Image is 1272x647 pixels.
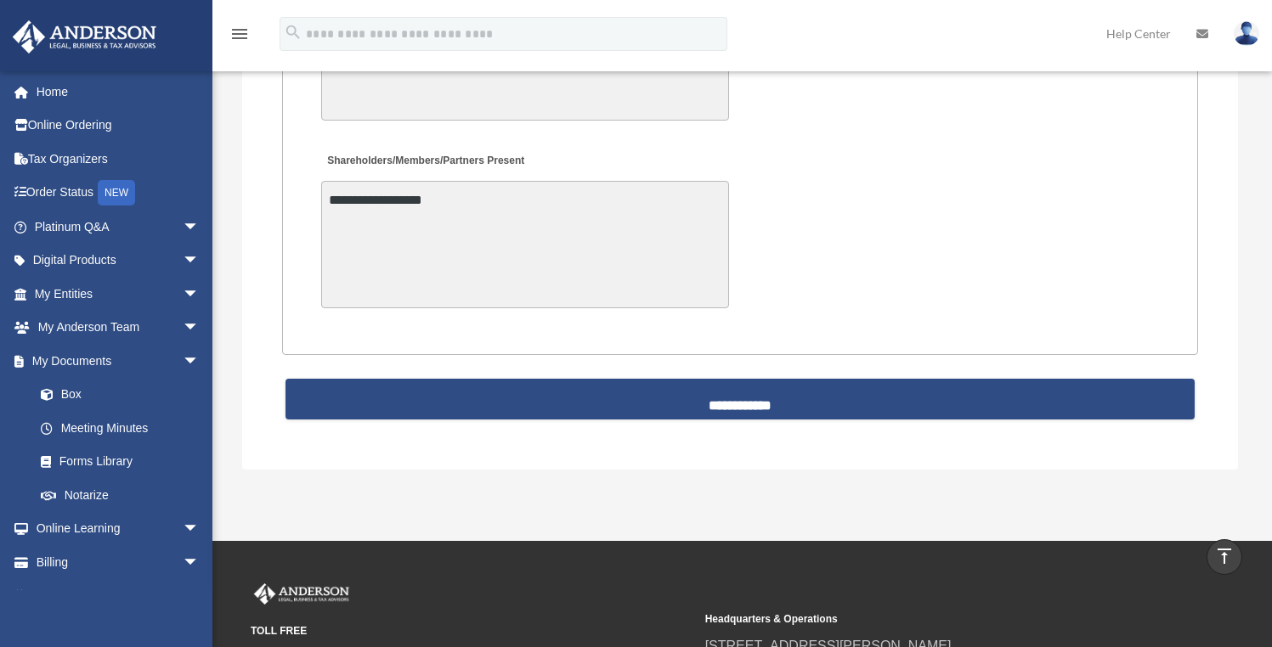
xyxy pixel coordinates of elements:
a: Online Ordering [12,109,225,143]
a: My Anderson Teamarrow_drop_down [12,311,225,345]
small: TOLL FREE [251,622,693,640]
a: Billingarrow_drop_down [12,545,225,579]
a: Forms Library [24,445,225,479]
span: arrow_drop_down [183,311,217,346]
span: arrow_drop_down [183,277,217,312]
a: Home [12,75,225,109]
a: My Documentsarrow_drop_down [12,344,225,378]
span: arrow_drop_down [183,344,217,379]
img: Anderson Advisors Platinum Portal [8,20,161,53]
label: Shareholders/Members/Partners Present [321,149,529,172]
a: Tax Organizers [12,142,225,176]
span: arrow_drop_down [183,210,217,245]
a: menu [229,30,250,44]
img: User Pic [1234,21,1259,46]
small: Headquarters & Operations [705,610,1148,628]
img: Anderson Advisors Platinum Portal [251,583,353,605]
i: vertical_align_top [1214,546,1235,566]
a: Events Calendar [12,579,225,613]
div: NEW [98,180,135,205]
a: My Entitiesarrow_drop_down [12,277,225,311]
i: menu [229,24,250,44]
a: vertical_align_top [1207,539,1242,575]
a: Box [24,378,225,412]
a: Meeting Minutes [24,411,217,445]
a: Digital Productsarrow_drop_down [12,244,225,278]
i: search [284,23,302,42]
a: Order StatusNEW [12,176,225,211]
a: Platinum Q&Aarrow_drop_down [12,210,225,244]
a: Online Learningarrow_drop_down [12,512,225,546]
a: Notarize [24,478,225,512]
span: arrow_drop_down [183,244,217,278]
span: arrow_drop_down [183,512,217,547]
span: arrow_drop_down [183,545,217,580]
